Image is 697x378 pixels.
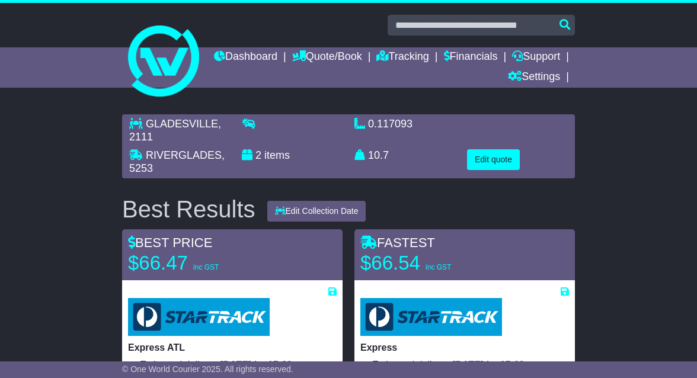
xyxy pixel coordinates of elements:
[128,251,276,275] p: $66.47
[116,196,261,222] div: Best Results
[368,149,389,161] span: 10.7
[214,47,277,68] a: Dashboard
[128,298,270,336] img: StarTrack: Express ATL
[193,263,219,271] span: inc GST
[512,47,560,68] a: Support
[360,251,509,275] p: $66.54
[426,263,451,271] span: inc GST
[376,47,429,68] a: Tracking
[360,235,435,250] span: FASTEST
[368,118,413,130] span: 0.117093
[444,47,498,68] a: Financials
[128,235,212,250] span: BEST PRICE
[255,149,261,161] span: 2
[128,342,337,353] p: Express ATL
[129,118,221,143] span: , 2111
[146,118,218,130] span: GLADESVILLE
[292,47,362,68] a: Quote/Book
[372,359,569,370] li: Estimated delivery
[220,360,292,370] span: [DATE] by 17:00
[140,359,337,370] li: Estimated delivery
[360,342,569,353] p: Express
[360,298,502,336] img: StarTrack: Express
[508,68,560,88] a: Settings
[267,201,366,222] button: Edit Collection Date
[129,149,225,174] span: , 5253
[264,149,290,161] span: items
[122,364,293,374] span: © One World Courier 2025. All rights reserved.
[146,149,222,161] span: RIVERGLADES
[467,149,520,170] button: Edit quote
[452,360,525,370] span: [DATE] by 17:00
